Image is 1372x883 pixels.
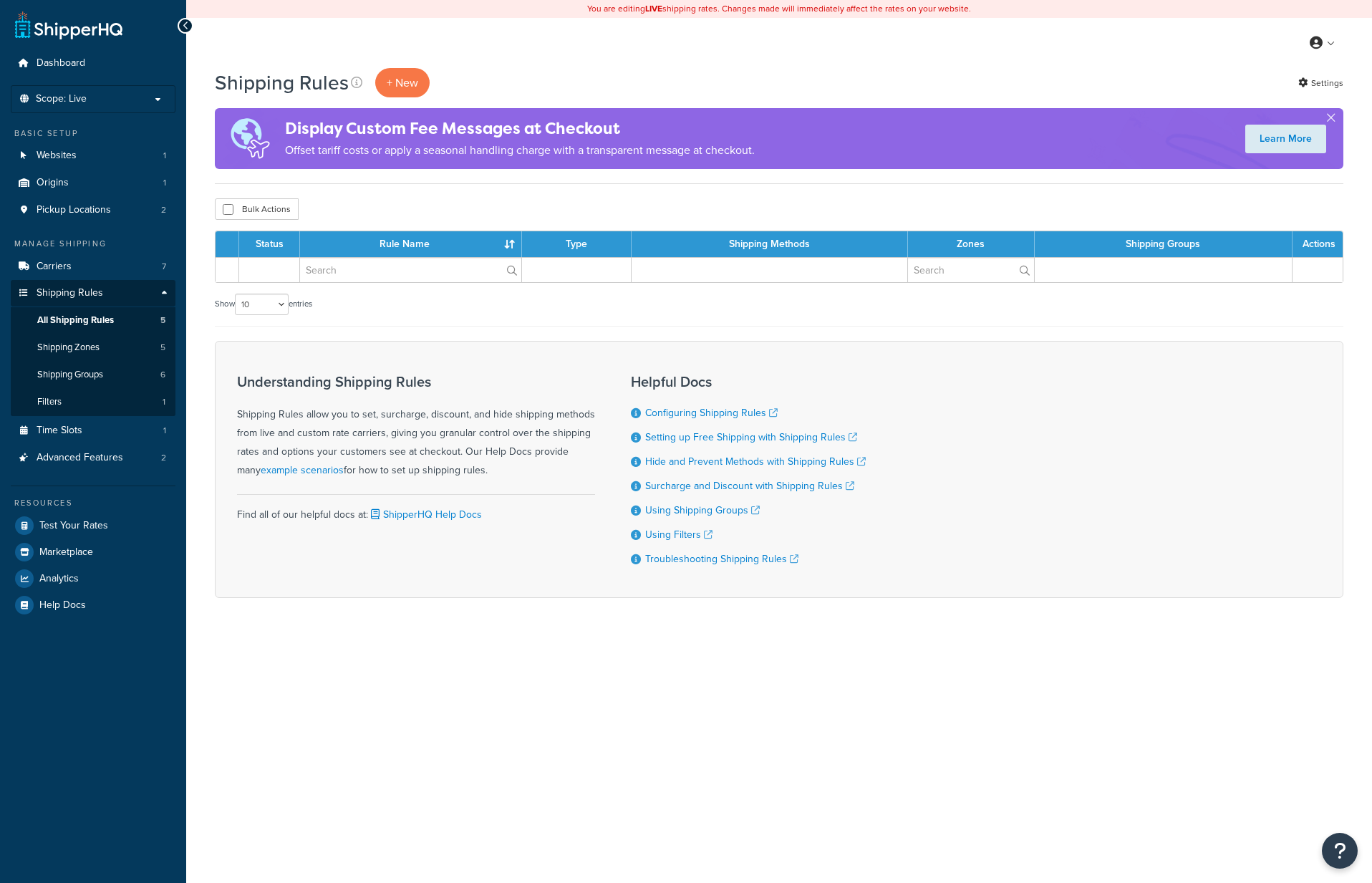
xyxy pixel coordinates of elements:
[39,599,86,612] span: Help Docs
[285,117,755,140] h4: Display Custom Fee Messages at Checkout
[163,177,166,189] span: 1
[11,362,175,388] li: Shipping Groups
[11,445,175,471] li: Advanced Features
[11,254,175,280] a: Carriers 7
[39,520,108,532] span: Test Your Rates
[11,389,175,415] li: Filters
[300,231,522,257] th: Rule Name
[11,497,175,509] div: Resources
[645,454,866,469] a: Hide and Prevent Methods with Shipping Rules
[645,405,778,420] a: Configuring Shipping Rules
[368,507,482,522] a: ShipperHQ Help Docs
[11,197,175,223] li: Pickup Locations
[11,143,175,169] li: Websites
[37,287,103,299] span: Shipping Rules
[11,254,175,280] li: Carriers
[36,93,87,105] span: Scope: Live
[645,551,798,566] a: Troubleshooting Shipping Rules
[645,430,857,445] a: Setting up Free Shipping with Shipping Rules
[11,143,175,169] a: Websites 1
[261,463,344,478] a: example scenarios
[11,566,175,592] a: Analytics
[11,170,175,196] li: Origins
[1293,231,1343,257] th: Actions
[300,258,521,282] input: Search
[285,140,755,160] p: Offset tariff costs or apply a seasonal handling charge with a transparent message at checkout.
[375,68,430,97] p: + New
[11,362,175,388] a: Shipping Groups 6
[11,418,175,444] a: Time Slots 1
[37,314,114,327] span: All Shipping Rules
[160,314,165,327] span: 5
[163,396,165,408] span: 1
[11,307,175,334] li: All Shipping Rules
[11,389,175,415] a: Filters 1
[37,150,77,162] span: Websites
[235,294,289,315] select: Showentries
[39,573,79,585] span: Analytics
[908,231,1035,257] th: Zones
[39,546,93,559] span: Marketplace
[160,342,165,354] span: 5
[11,127,175,140] div: Basic Setup
[15,11,122,39] a: ShipperHQ Home
[237,374,595,480] div: Shipping Rules allow you to set, surcharge, discount, and hide shipping methods from live and cus...
[37,396,62,408] span: Filters
[37,452,123,464] span: Advanced Features
[37,57,85,69] span: Dashboard
[1245,125,1326,153] a: Learn More
[237,374,595,390] h3: Understanding Shipping Rules
[11,592,175,618] a: Help Docs
[11,307,175,334] a: All Shipping Rules 5
[645,527,712,542] a: Using Filters
[37,177,69,189] span: Origins
[37,369,103,381] span: Shipping Groups
[11,334,175,361] a: Shipping Zones 5
[163,425,166,437] span: 1
[11,238,175,250] div: Manage Shipping
[162,261,166,273] span: 7
[11,445,175,471] a: Advanced Features 2
[632,231,907,257] th: Shipping Methods
[160,369,165,381] span: 6
[215,198,299,220] button: Bulk Actions
[631,374,866,390] h3: Helpful Docs
[37,204,111,216] span: Pickup Locations
[1298,73,1343,93] a: Settings
[237,494,595,524] div: Find all of our helpful docs at:
[11,280,175,307] a: Shipping Rules
[215,294,312,315] label: Show entries
[522,231,632,257] th: Type
[161,452,166,464] span: 2
[215,108,285,169] img: duties-banner-06bc72dcb5fe05cb3f9472aba00be2ae8eb53ab6f0d8bb03d382ba314ac3c341.png
[11,539,175,565] a: Marketplace
[1035,231,1293,257] th: Shipping Groups
[11,334,175,361] li: Shipping Zones
[11,170,175,196] a: Origins 1
[1322,833,1358,869] button: Open Resource Center
[37,425,82,437] span: Time Slots
[239,231,300,257] th: Status
[645,2,662,15] b: LIVE
[11,197,175,223] a: Pickup Locations 2
[163,150,166,162] span: 1
[11,418,175,444] li: Time Slots
[908,258,1034,282] input: Search
[11,513,175,539] a: Test Your Rates
[37,342,100,354] span: Shipping Zones
[11,50,175,77] a: Dashboard
[37,261,72,273] span: Carriers
[11,280,175,416] li: Shipping Rules
[645,478,854,493] a: Surcharge and Discount with Shipping Rules
[161,204,166,216] span: 2
[645,503,760,518] a: Using Shipping Groups
[215,69,349,97] h1: Shipping Rules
